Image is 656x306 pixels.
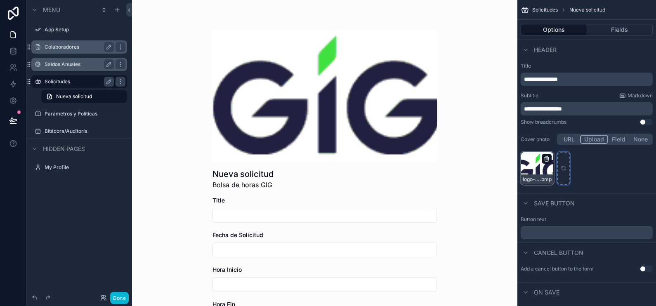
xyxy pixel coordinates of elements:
[45,44,111,50] label: Colaboradores
[521,226,653,239] div: scrollable content
[45,128,125,134] label: Bitácora/Auditoría
[587,24,653,35] button: Fields
[43,145,85,153] span: Hidden pages
[628,92,653,99] span: Markdown
[45,111,125,117] label: Parámetros y Políticas
[523,176,540,183] span: logo-gig-200x90
[212,168,274,180] h1: Nueva solicitud
[569,7,605,13] span: Nueva solicitud
[45,61,111,68] label: Saldos Anuales
[608,135,630,144] button: Field
[521,136,554,143] label: Cover photo
[534,288,559,297] span: On save
[580,135,608,144] button: Upload
[558,135,580,144] button: URL
[521,92,538,99] label: Subtitle
[41,90,127,103] a: Nueva solicitud
[45,164,125,171] label: My Profile
[521,63,653,69] label: Title
[212,231,263,238] span: Fecha de Solicitud
[212,266,242,273] span: Hora Inicio
[521,216,546,223] label: Button text
[534,46,557,54] span: Header
[110,292,129,304] button: Done
[540,176,552,183] span: .bmp
[532,7,558,13] span: Solicitudes
[45,26,125,33] label: App Setup
[630,135,651,144] button: None
[521,73,653,86] div: scrollable content
[212,180,274,190] span: Bolsa de horas GIG
[212,197,225,204] span: Title
[56,93,92,100] span: Nueva solicitud
[45,78,111,85] label: Solicitudes
[521,266,594,272] label: Add a cancel button to the form
[521,24,587,35] button: Options
[521,102,653,115] div: scrollable content
[521,119,566,125] div: Show breadcrumbs
[619,92,653,99] a: Markdown
[43,6,60,14] span: Menu
[534,199,575,207] span: Save button
[534,249,583,257] span: Cancel button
